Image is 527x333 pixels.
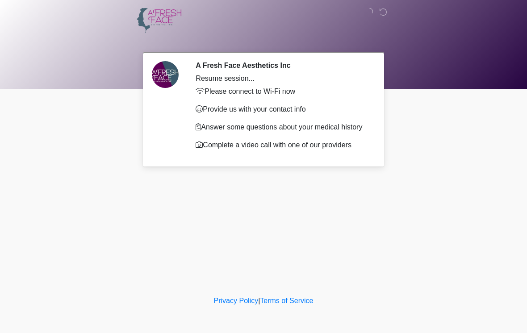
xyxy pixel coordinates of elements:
a: Terms of Service [260,297,313,304]
p: Provide us with your contact info [196,104,368,115]
img: A Fresh Face Aesthetics Inc Logo [136,7,182,34]
p: Please connect to Wi-Fi now [196,86,368,97]
h2: A Fresh Face Aesthetics Inc [196,61,368,70]
div: Resume session... [196,73,368,84]
a: Privacy Policy [214,297,259,304]
p: Answer some questions about your medical history [196,122,368,133]
img: Agent Avatar [152,61,179,88]
p: Complete a video call with one of our providers [196,140,368,150]
a: | [258,297,260,304]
